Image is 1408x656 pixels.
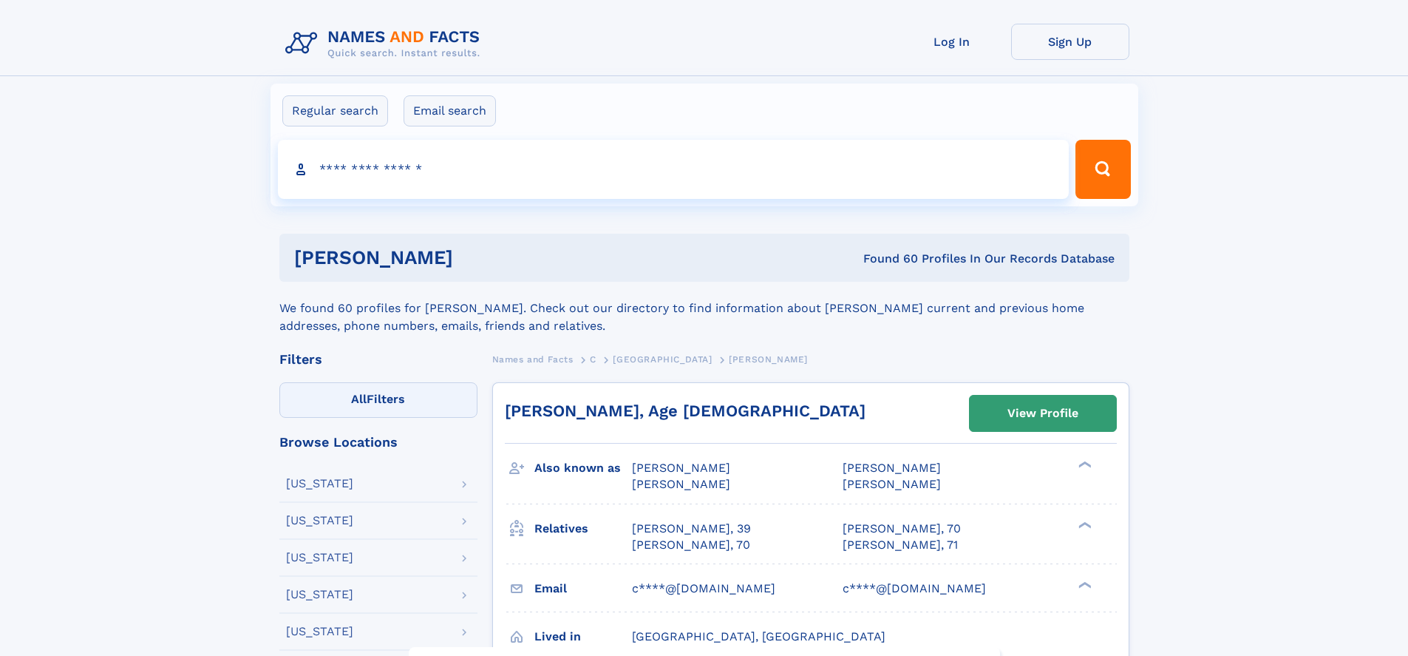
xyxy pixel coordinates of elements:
[1075,460,1092,470] div: ❯
[286,626,353,638] div: [US_STATE]
[843,477,941,491] span: [PERSON_NAME]
[279,24,492,64] img: Logo Names and Facts
[843,537,958,553] a: [PERSON_NAME], 71
[279,382,477,418] label: Filters
[279,436,477,449] div: Browse Locations
[294,248,659,267] h1: [PERSON_NAME]
[590,350,596,368] a: C
[404,95,496,126] label: Email search
[286,589,353,601] div: [US_STATE]
[492,350,574,368] a: Names and Facts
[613,350,712,368] a: [GEOGRAPHIC_DATA]
[1075,140,1130,199] button: Search Button
[1007,396,1078,430] div: View Profile
[632,537,750,553] a: [PERSON_NAME], 70
[613,354,712,365] span: [GEOGRAPHIC_DATA]
[843,521,961,537] a: [PERSON_NAME], 70
[534,516,632,541] h3: Relatives
[286,515,353,527] div: [US_STATE]
[843,461,941,475] span: [PERSON_NAME]
[590,354,596,365] span: C
[279,353,477,366] div: Filters
[278,140,1069,199] input: search input
[658,251,1115,267] div: Found 60 Profiles In Our Records Database
[286,478,353,490] div: [US_STATE]
[534,456,632,481] h3: Also known as
[1075,580,1092,589] div: ❯
[351,392,367,406] span: All
[893,24,1011,60] a: Log In
[1011,24,1129,60] a: Sign Up
[970,396,1116,431] a: View Profile
[505,402,865,420] a: [PERSON_NAME], Age [DEMOGRAPHIC_DATA]
[282,95,388,126] label: Regular search
[534,576,632,601] h3: Email
[632,521,751,537] a: [PERSON_NAME], 39
[632,477,730,491] span: [PERSON_NAME]
[729,354,808,365] span: [PERSON_NAME]
[286,552,353,564] div: [US_STATE]
[279,282,1129,335] div: We found 60 profiles for [PERSON_NAME]. Check out our directory to find information about [PERSON...
[632,461,730,475] span: [PERSON_NAME]
[1075,520,1092,530] div: ❯
[534,624,632,649] h3: Lived in
[632,629,885,643] span: [GEOGRAPHIC_DATA], [GEOGRAPHIC_DATA]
